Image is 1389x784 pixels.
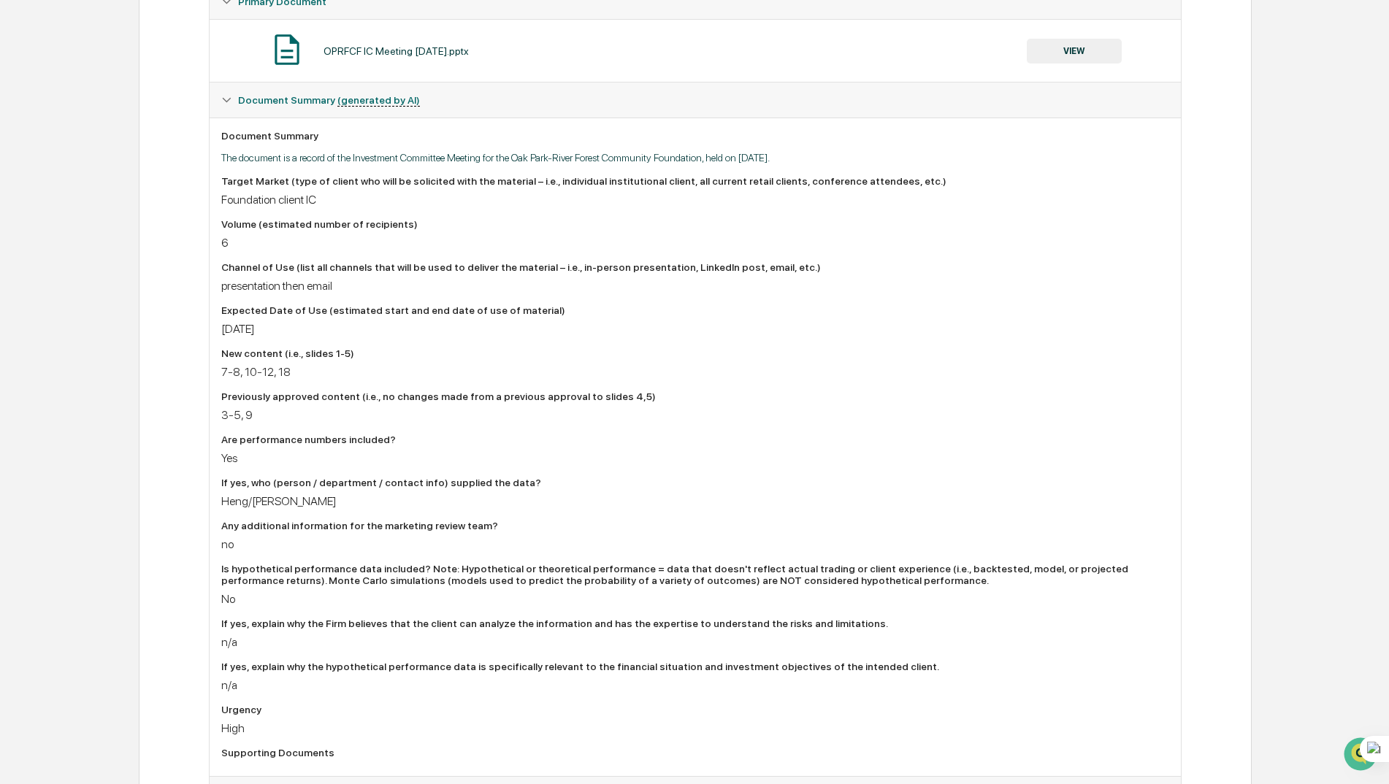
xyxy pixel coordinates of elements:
[221,218,1168,230] div: Volume (estimated number of recipients)
[221,279,1168,293] div: presentation then email
[221,152,1168,164] p: The document is a record of the Investment Committee Meeting for the Oak Park-River Forest Commun...
[221,747,1168,758] div: Supporting Documents
[210,19,1180,82] div: Primary Document
[29,184,94,199] span: Preclearance
[221,520,1168,531] div: Any additional information for the marketing review team?
[9,178,100,204] a: 🖐️Preclearance
[50,126,185,138] div: We're available if you need us!
[238,94,420,106] span: Document Summary
[221,434,1168,445] div: Are performance numbers included?
[15,185,26,197] div: 🖐️
[221,618,1168,629] div: If yes, explain why the Firm believes that the client can analyze the information and has the exp...
[15,31,266,54] p: How can we help?
[221,347,1168,359] div: New content (i.e., slides 1-5)
[221,408,1168,422] div: 3-5, 9
[221,635,1168,649] div: n/a
[50,112,240,126] div: Start new chat
[210,118,1180,776] div: Document Summary (generated by AI)
[221,494,1168,508] div: Heng/[PERSON_NAME]
[221,304,1168,316] div: Expected Date of Use (estimated start and end date of use of material)
[9,206,98,232] a: 🔎Data Lookup
[221,661,1168,672] div: If yes, explain why the hypothetical performance data is specifically relevant to the financial s...
[38,66,241,82] input: Clear
[145,247,177,258] span: Pylon
[15,213,26,225] div: 🔎
[100,178,187,204] a: 🗄️Attestations
[221,563,1168,586] div: Is hypothetical performance data included? Note: Hypothetical or theoretical performance = data t...
[221,130,1168,142] div: Document Summary
[120,184,181,199] span: Attestations
[103,247,177,258] a: Powered byPylon
[221,678,1168,692] div: n/a
[269,31,305,68] img: Document Icon
[324,45,469,57] div: OPRFCF IC Meeting [DATE].pptx
[221,365,1168,379] div: 7-8, 10-12, 18
[1342,736,1382,775] iframe: Open customer support
[248,116,266,134] button: Start new chat
[221,721,1168,735] div: High
[221,175,1168,187] div: Target Market (type of client who will be solicited with the material – i.e., individual institut...
[221,704,1168,715] div: Urgency
[221,193,1168,207] div: Foundation client IC
[221,322,1168,336] div: [DATE]
[221,451,1168,465] div: Yes
[221,261,1168,273] div: Channel of Use (list all channels that will be used to deliver the material – i.e., in-person pre...
[29,212,92,226] span: Data Lookup
[106,185,118,197] div: 🗄️
[221,236,1168,250] div: 6
[221,592,1168,606] div: No
[221,391,1168,402] div: Previously approved content (i.e., no changes made from a previous approval to slides 4,5)
[15,112,41,138] img: 1746055101610-c473b297-6a78-478c-a979-82029cc54cd1
[221,477,1168,488] div: If yes, who (person / department / contact info) supplied the data?
[210,82,1180,118] div: Document Summary (generated by AI)
[337,94,420,107] u: (generated by AI)
[1027,39,1122,64] button: VIEW
[221,537,1168,551] div: no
